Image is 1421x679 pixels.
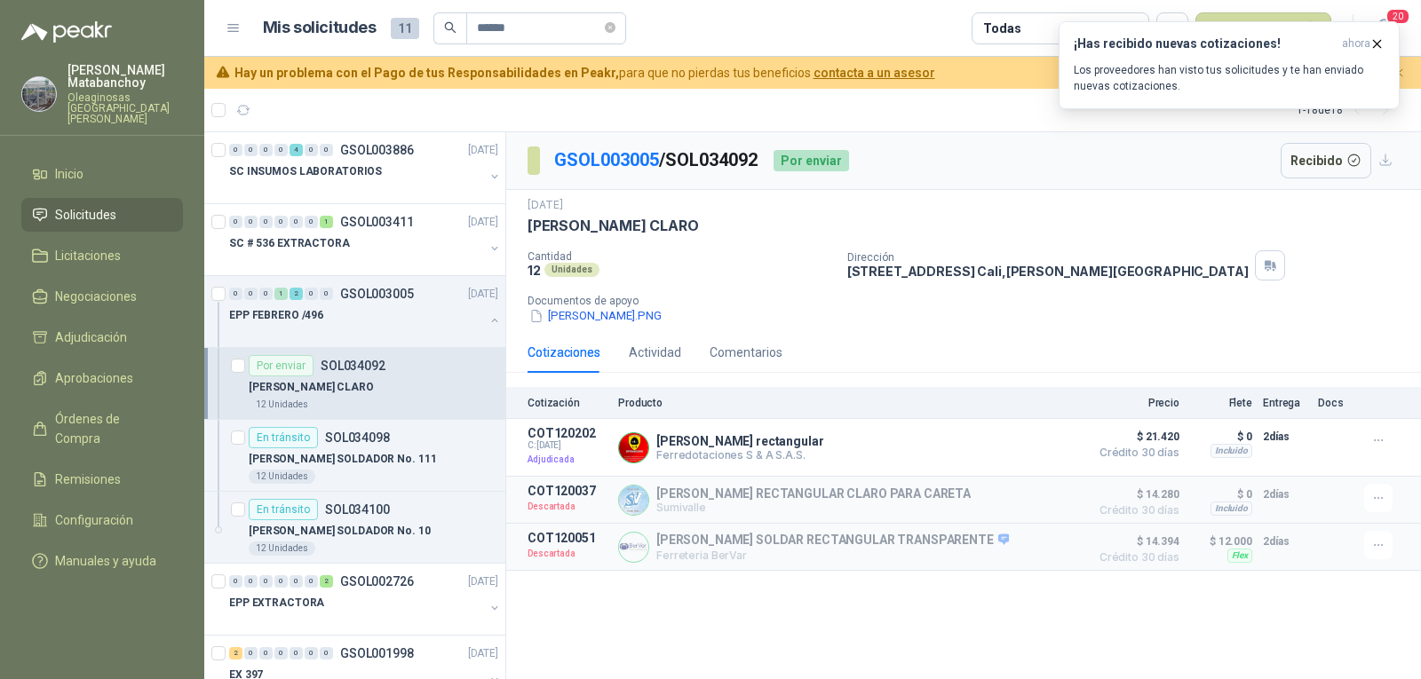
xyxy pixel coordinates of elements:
[468,573,498,590] p: [DATE]
[554,146,759,174] p: / SOL034092
[774,150,849,171] div: Por enviar
[259,216,273,228] div: 0
[229,595,324,612] p: EPP EXTRACTORA
[21,198,183,232] a: Solicitudes
[274,288,288,300] div: 1
[305,216,318,228] div: 0
[55,205,116,225] span: Solicitudes
[554,149,659,170] a: GSOL003005
[321,359,385,372] p: SOL034092
[21,402,183,455] a: Órdenes de Compra
[320,647,333,659] div: 0
[528,484,607,498] p: COT120037
[229,571,502,628] a: 0 0 0 0 0 0 2 GSOL002726[DATE] EPP EXTRACTORA
[67,64,183,89] p: [PERSON_NAME] Matabanchoy
[468,286,498,303] p: [DATE]
[55,409,166,448] span: Órdenes de Compra
[619,433,648,462] img: Company Logo
[259,144,273,156] div: 0
[619,486,648,515] img: Company Logo
[1190,484,1252,505] p: $ 0
[229,283,502,340] a: 0 0 0 1 2 0 0 GSOL003005[DATE] EPP FEBRERO /496
[229,307,323,324] p: EPP FEBRERO /496
[229,144,242,156] div: 0
[340,647,414,659] p: GSOL001998
[305,144,318,156] div: 0
[1091,447,1179,458] span: Crédito 30 días
[528,397,607,409] p: Cotización
[340,288,414,300] p: GSOL003005
[1227,549,1252,563] div: Flex
[204,420,505,492] a: En tránsitoSOL034098[PERSON_NAME] SOLDADOR No. 11112 Unidades
[983,19,1020,38] div: Todas
[229,139,502,196] a: 0 0 0 0 4 0 0 GSOL003886[DATE] SC INSUMOS LABORATORIOS
[1091,505,1179,516] span: Crédito 30 días
[528,531,607,545] p: COT120051
[204,348,505,420] a: Por enviarSOL034092[PERSON_NAME] CLARO12 Unidades
[656,501,971,514] p: Sumivalle
[468,214,498,231] p: [DATE]
[528,295,1414,307] p: Documentos de apoyo
[234,63,935,83] span: para que no pierdas tus beneficios
[656,549,1009,562] p: Ferreteria BerVar
[249,451,436,468] p: [PERSON_NAME] SOLDADOR No. 111
[274,575,288,588] div: 0
[249,355,314,376] div: Por enviar
[55,551,156,571] span: Manuales y ayuda
[229,163,382,180] p: SC INSUMOS LABORATORIOS
[21,320,183,354] a: Adjudicación
[229,647,242,659] div: 2
[528,263,541,278] p: 12
[274,216,288,228] div: 0
[249,427,318,448] div: En tránsito
[21,503,183,537] a: Configuración
[55,368,133,388] span: Aprobaciones
[259,647,273,659] div: 0
[290,575,303,588] div: 0
[1263,397,1307,409] p: Entrega
[605,22,615,33] span: close-circle
[528,498,607,516] p: Descartada
[244,575,258,588] div: 0
[305,647,318,659] div: 0
[528,440,607,451] span: C: [DATE]
[1263,531,1307,552] p: 2 días
[229,575,242,588] div: 0
[320,144,333,156] div: 0
[1091,484,1179,505] span: $ 14.280
[229,288,242,300] div: 0
[320,288,333,300] div: 0
[249,499,318,520] div: En tránsito
[528,217,699,235] p: [PERSON_NAME] CLARO
[1190,397,1252,409] p: Flete
[528,545,607,563] p: Descartada
[618,397,1080,409] p: Producto
[1211,501,1252,516] div: Incluido
[67,92,183,124] p: Oleaginosas [GEOGRAPHIC_DATA][PERSON_NAME]
[21,544,183,578] a: Manuales y ayuda
[444,21,456,34] span: search
[21,239,183,272] a: Licitaciones
[21,280,183,313] a: Negociaciones
[656,448,824,462] p: Ferredotaciones S & A S.A.S.
[1190,426,1252,447] p: $ 0
[847,251,1249,264] p: Dirección
[244,288,258,300] div: 0
[229,235,350,252] p: SC # 536 EXTRACTORA
[528,451,607,469] p: Adjudicada
[229,211,502,268] a: 0 0 0 0 0 0 1 GSOL003411[DATE] SC # 536 EXTRACTORA
[544,263,599,277] div: Unidades
[1074,36,1335,51] h3: ¡Has recibido nuevas cotizaciones!
[55,287,137,306] span: Negociaciones
[325,503,390,516] p: SOL034100
[274,647,288,659] div: 0
[234,66,619,80] b: Hay un problema con el Pago de tus Responsabilidades en Peakr,
[1091,426,1179,447] span: $ 21.420
[21,361,183,395] a: Aprobaciones
[1091,397,1179,409] p: Precio
[290,144,303,156] div: 4
[55,164,83,184] span: Inicio
[1211,444,1252,458] div: Incluido
[290,216,303,228] div: 0
[21,462,183,496] a: Remisiones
